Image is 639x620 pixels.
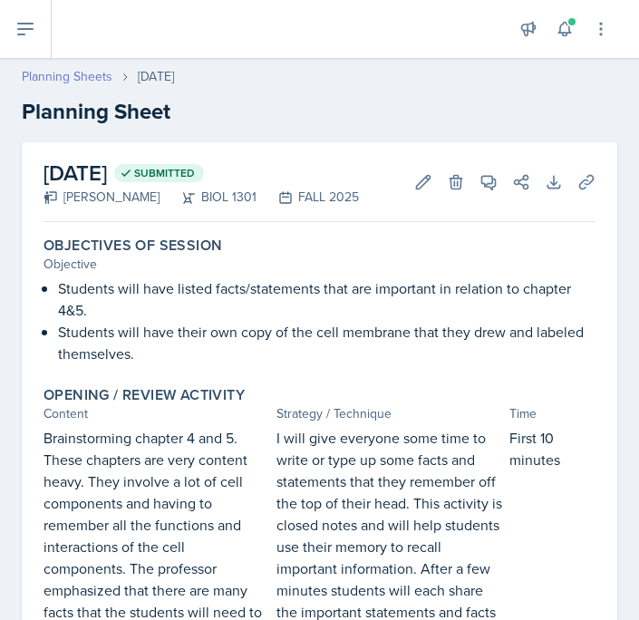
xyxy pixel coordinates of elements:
[44,157,359,189] h2: [DATE]
[276,404,502,423] div: Strategy / Technique
[160,188,257,207] div: BIOL 1301
[44,404,269,423] div: Content
[509,427,595,470] p: First 10 minutes
[44,255,595,274] div: Objective
[58,321,595,364] p: Students will have their own copy of the cell membrane that they drew and labeled themselves.
[138,67,174,86] div: [DATE]
[44,237,222,255] label: Objectives of Session
[44,188,160,207] div: [PERSON_NAME]
[22,67,112,86] a: Planning Sheets
[58,277,595,321] p: Students will have listed facts/statements that are important in relation to chapter 4&5.
[257,188,359,207] div: FALL 2025
[509,404,595,423] div: Time
[22,95,617,128] h2: Planning Sheet
[44,386,245,404] label: Opening / Review Activity
[134,166,195,180] span: Submitted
